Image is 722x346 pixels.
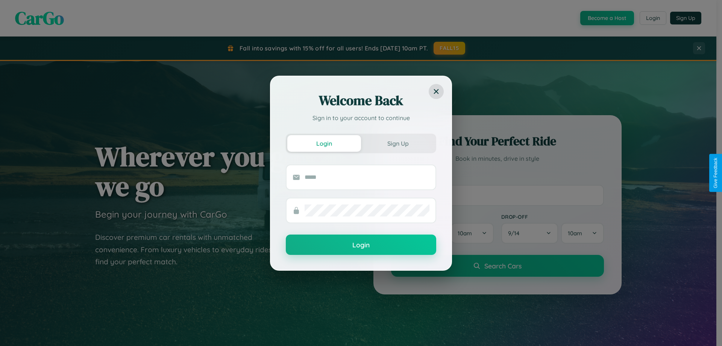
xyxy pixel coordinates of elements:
[287,135,361,152] button: Login
[361,135,435,152] button: Sign Up
[286,113,436,122] p: Sign in to your account to continue
[286,235,436,255] button: Login
[286,91,436,110] h2: Welcome Back
[713,158,718,188] div: Give Feedback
